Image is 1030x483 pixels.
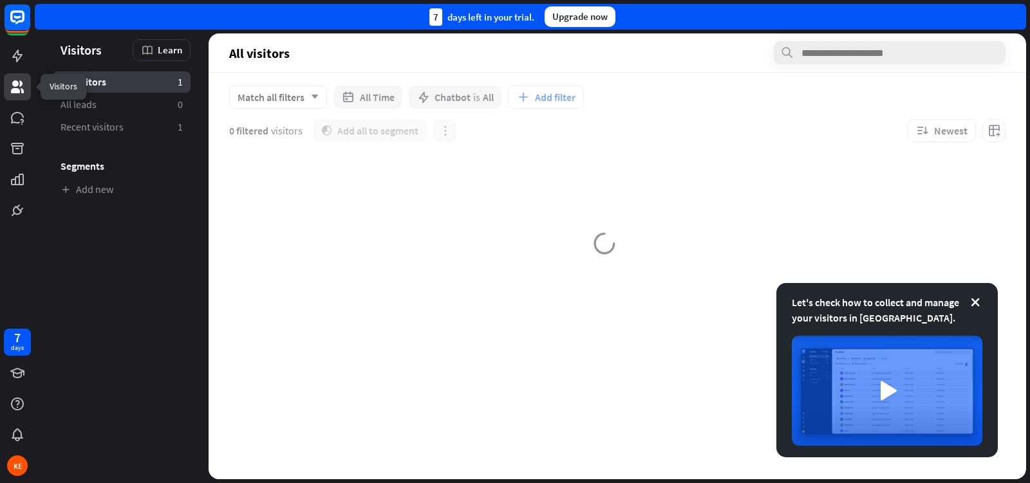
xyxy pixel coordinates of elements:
button: Open LiveChat chat widget [10,5,49,44]
div: 7 [429,8,442,26]
a: Add new [53,179,191,200]
span: All visitors [61,75,106,89]
div: Upgrade now [545,6,615,27]
img: image [792,336,982,446]
span: Visitors [61,42,102,57]
aside: 0 [178,98,183,111]
span: Learn [158,44,182,56]
span: All leads [61,98,97,111]
div: KE [7,455,28,476]
div: 7 [14,332,21,343]
div: days [11,343,24,352]
span: All visitors [229,46,290,60]
a: All leads 0 [53,94,191,115]
aside: 1 [178,75,183,89]
h3: Segments [53,159,191,172]
div: days left in your trial. [429,8,534,26]
div: Let's check how to collect and manage your visitors in [GEOGRAPHIC_DATA]. [792,295,982,325]
aside: 1 [178,120,183,134]
a: Recent visitors 1 [53,116,191,138]
a: 7 days [4,329,31,356]
span: Recent visitors [61,120,124,134]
